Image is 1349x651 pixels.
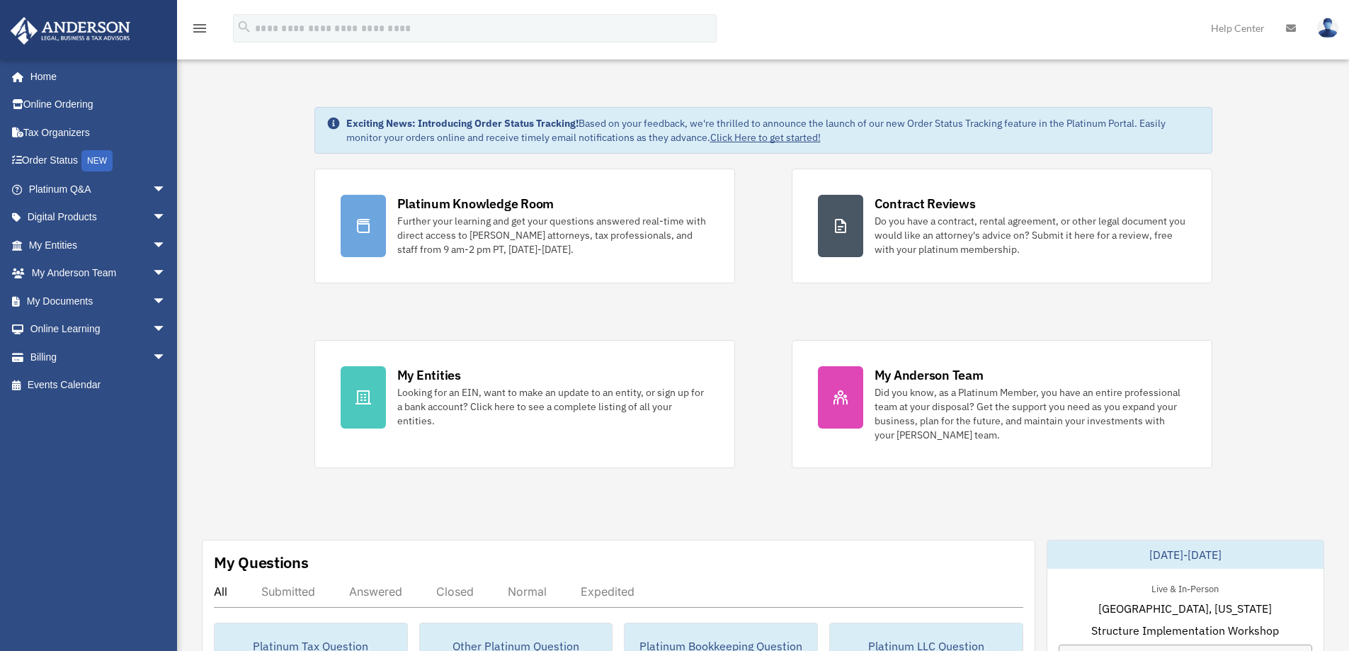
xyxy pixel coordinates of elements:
img: User Pic [1317,18,1338,38]
a: Events Calendar [10,371,188,400]
div: [DATE]-[DATE] [1047,540,1324,569]
div: Further your learning and get your questions answered real-time with direct access to [PERSON_NAM... [397,214,709,256]
a: My Entities Looking for an EIN, want to make an update to an entity, or sign up for a bank accoun... [314,340,735,468]
a: Contract Reviews Do you have a contract, rental agreement, or other legal document you would like... [792,169,1212,283]
div: Contract Reviews [875,195,976,213]
a: My Entitiesarrow_drop_down [10,231,188,259]
div: My Anderson Team [875,366,984,384]
a: Digital Productsarrow_drop_down [10,203,188,232]
a: Billingarrow_drop_down [10,343,188,371]
div: Normal [508,584,547,599]
div: Expedited [581,584,634,599]
a: Online Ordering [10,91,188,119]
img: Anderson Advisors Platinum Portal [6,17,135,45]
span: arrow_drop_down [152,203,181,232]
span: Structure Implementation Workshop [1091,622,1279,639]
span: arrow_drop_down [152,175,181,204]
div: Live & In-Person [1140,580,1230,595]
div: NEW [81,150,113,171]
i: menu [191,20,208,37]
div: Submitted [261,584,315,599]
a: Online Learningarrow_drop_down [10,315,188,344]
a: My Documentsarrow_drop_down [10,287,188,315]
strong: Exciting News: Introducing Order Status Tracking! [346,117,579,130]
div: Looking for an EIN, want to make an update to an entity, or sign up for a bank account? Click her... [397,385,709,428]
span: arrow_drop_down [152,343,181,372]
a: Click Here to get started! [710,131,821,144]
a: My Anderson Team Did you know, as a Platinum Member, you have an entire professional team at your... [792,340,1212,468]
div: My Entities [397,366,461,384]
div: All [214,584,227,599]
a: Platinum Q&Aarrow_drop_down [10,175,188,203]
a: Platinum Knowledge Room Further your learning and get your questions answered real-time with dire... [314,169,735,283]
a: Tax Organizers [10,118,188,147]
div: Answered [349,584,402,599]
div: Did you know, as a Platinum Member, you have an entire professional team at your disposal? Get th... [875,385,1186,442]
span: arrow_drop_down [152,231,181,260]
span: arrow_drop_down [152,315,181,344]
a: menu [191,25,208,37]
span: [GEOGRAPHIC_DATA], [US_STATE] [1098,600,1272,617]
div: Do you have a contract, rental agreement, or other legal document you would like an attorney's ad... [875,214,1186,256]
span: arrow_drop_down [152,259,181,288]
span: arrow_drop_down [152,287,181,316]
a: Order StatusNEW [10,147,188,176]
a: My Anderson Teamarrow_drop_down [10,259,188,288]
div: My Questions [214,552,309,573]
div: Based on your feedback, we're thrilled to announce the launch of our new Order Status Tracking fe... [346,116,1200,145]
i: search [237,19,252,35]
div: Platinum Knowledge Room [397,195,554,213]
div: Closed [436,584,474,599]
a: Home [10,62,181,91]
